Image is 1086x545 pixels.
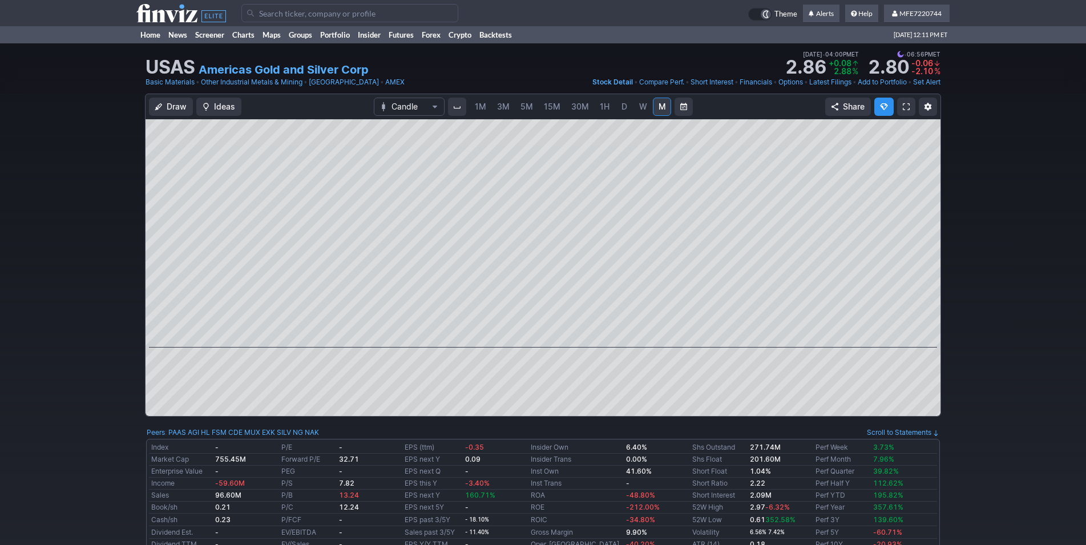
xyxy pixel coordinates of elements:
a: Short Interest [691,76,733,88]
a: NAK [305,427,319,438]
span: 06:56PM ET [897,49,940,59]
td: Shs Outstand [690,442,748,454]
a: Latest Filings [809,76,851,88]
span: 195.82% [873,491,903,499]
a: W [634,98,652,116]
span: 352.58% [765,515,796,524]
small: - 18.10% [465,516,489,523]
td: Perf Half Y [813,478,871,490]
span: • [822,49,825,59]
span: M [659,102,666,111]
a: Financials [740,76,772,88]
b: - [339,467,342,475]
span: -212.00% [626,503,660,511]
button: Chart Type [374,98,445,116]
span: [DATE] 12:11 PM ET [894,26,947,43]
span: [DATE] 04:00PM ET [803,49,859,59]
a: Charts [228,26,259,43]
button: Draw [149,98,193,116]
b: 1.04% [750,467,771,475]
a: Fullscreen [897,98,915,116]
span: -59.60M [215,479,245,487]
td: Income [149,478,213,490]
a: EXK [262,427,275,438]
td: P/C [279,502,337,514]
button: Range [675,98,693,116]
span: • [634,76,638,88]
td: EPS next 5Y [402,502,462,514]
span: Draw [167,101,187,112]
td: Perf Year [813,502,871,514]
b: 32.71 [339,455,359,463]
span: • [196,76,200,88]
a: M [653,98,671,116]
a: Options [778,76,803,88]
a: SILV [277,427,291,438]
td: Insider Own [528,442,624,454]
b: 0.00% [626,455,647,463]
span: +0.08 [829,58,851,68]
b: - [339,528,342,536]
small: - 11.40% [465,529,489,535]
input: Search [241,4,458,22]
td: ROIC [528,514,624,526]
b: 271.74M [750,443,781,451]
td: 52W Low [690,514,748,526]
b: - [215,443,219,451]
td: P/S [279,478,337,490]
b: 9.90% [626,528,647,536]
td: ROE [528,502,624,514]
a: News [164,26,191,43]
td: Perf Quarter [813,466,871,478]
td: 52W High [690,502,748,514]
span: Compare Perf. [639,78,684,86]
td: Insider Trans [528,454,624,466]
button: Chart Settings [919,98,937,116]
div: : [147,427,319,438]
td: Volatility [690,526,748,539]
span: 5M [520,102,533,111]
td: Sales past 3/5Y [402,526,462,539]
b: - [339,515,342,524]
a: Peers [147,428,165,437]
b: - [626,479,629,487]
span: Theme [774,8,797,21]
span: 1H [600,102,609,111]
td: Perf YTD [813,490,871,502]
a: FSM [212,427,227,438]
td: Index [149,442,213,454]
a: NG [293,427,303,438]
a: Forex [418,26,445,43]
b: 2.22 [750,479,765,487]
span: % [852,66,858,76]
td: Sales [149,490,213,502]
a: Alerts [803,5,839,23]
a: Americas Gold and Silver Corp [199,62,369,78]
b: 12.24 [339,503,359,511]
a: Help [845,5,878,23]
button: Share [825,98,871,116]
a: Theme [748,8,797,21]
td: EPS past 3/5Y [402,514,462,526]
a: Basic Materials [146,76,195,88]
a: 3M [492,98,515,116]
span: -60.71% [873,528,902,536]
span: 1M [475,102,486,111]
b: 7.82 [339,479,354,487]
td: P/B [279,490,337,502]
b: - [465,503,469,511]
td: P/FCF [279,514,337,526]
b: - [339,443,342,451]
b: 41.60% [626,467,652,475]
span: 3.73% [873,443,894,451]
a: 30M [566,98,594,116]
span: • [304,76,308,88]
td: Shs Float [690,454,748,466]
td: Inst Trans [528,478,624,490]
b: 0.23 [215,515,231,524]
td: ROA [528,490,624,502]
a: Futures [385,26,418,43]
span: W [639,102,647,111]
span: -0.35 [465,443,484,451]
a: Short Ratio [692,479,728,487]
